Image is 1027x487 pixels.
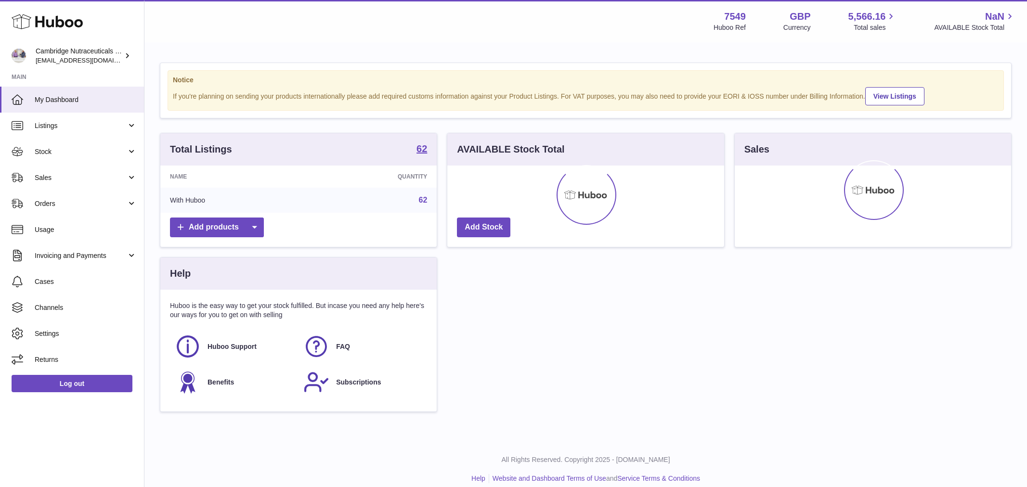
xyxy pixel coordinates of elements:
a: NaN AVAILABLE Stock Total [934,10,1015,32]
span: FAQ [336,342,350,351]
h3: Total Listings [170,143,232,156]
span: Listings [35,121,127,130]
span: Orders [35,199,127,208]
div: If you're planning on sending your products internationally please add required customs informati... [173,86,999,105]
strong: 7549 [724,10,746,23]
h3: Sales [744,143,769,156]
span: Cases [35,277,137,286]
a: Add products [170,218,264,237]
span: AVAILABLE Stock Total [934,23,1015,32]
th: Name [160,166,306,188]
p: Huboo is the easy way to get your stock fulfilled. But incase you need any help here's our ways f... [170,301,427,320]
a: FAQ [303,333,422,359]
span: Stock [35,147,127,156]
span: [EMAIL_ADDRESS][DOMAIN_NAME] [36,56,142,64]
span: NaN [985,10,1004,23]
div: Currency [783,23,811,32]
span: Settings [35,329,137,338]
h3: AVAILABLE Stock Total [457,143,564,156]
span: Usage [35,225,137,234]
a: Help [471,474,485,482]
a: 62 [416,144,427,155]
strong: Notice [173,76,999,85]
span: Huboo Support [208,342,257,351]
span: Total sales [854,23,897,32]
span: My Dashboard [35,95,137,104]
span: Channels [35,303,137,312]
h3: Help [170,267,191,280]
span: Returns [35,355,137,364]
td: With Huboo [160,188,306,213]
p: All Rights Reserved. Copyright 2025 - [DOMAIN_NAME] [152,455,1019,464]
div: Cambridge Nutraceuticals Ltd [36,47,122,65]
strong: 62 [416,144,427,154]
span: Sales [35,173,127,182]
span: Benefits [208,378,234,387]
a: 5,566.16 Total sales [848,10,897,32]
span: Subscriptions [336,378,381,387]
a: Add Stock [457,218,510,237]
div: Huboo Ref [714,23,746,32]
a: Log out [12,375,132,392]
img: qvc@camnutra.com [12,49,26,63]
li: and [489,474,700,483]
strong: GBP [790,10,810,23]
a: Subscriptions [303,369,422,395]
a: Benefits [175,369,294,395]
a: 62 [419,196,428,204]
a: Website and Dashboard Terms of Use [493,474,606,482]
a: View Listings [865,87,924,105]
th: Quantity [306,166,437,188]
span: 5,566.16 [848,10,886,23]
a: Service Terms & Conditions [617,474,700,482]
span: Invoicing and Payments [35,251,127,260]
a: Huboo Support [175,333,294,359]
